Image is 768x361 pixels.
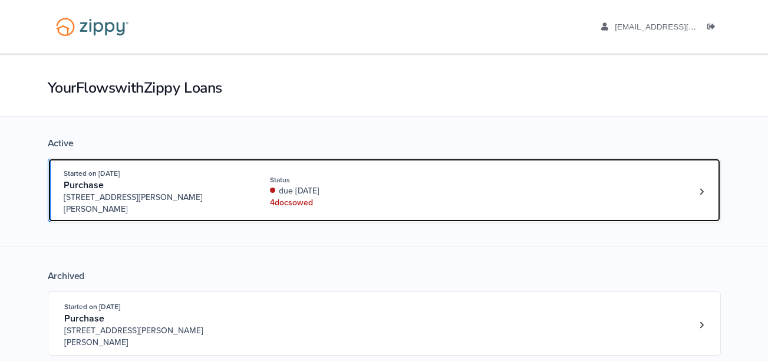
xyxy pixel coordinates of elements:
span: Started on [DATE] [64,303,120,311]
img: Logo [48,12,136,42]
a: Loan number 4201219 [693,183,711,201]
span: andcook84@outlook.com [615,22,750,31]
a: edit profile [601,22,750,34]
div: Status [270,175,427,185]
div: due [DATE] [270,185,427,197]
h1: Your Flows with Zippy Loans [48,78,721,98]
span: Started on [DATE] [64,169,120,178]
span: Purchase [64,313,104,324]
div: Active [48,137,721,149]
span: Purchase [64,179,104,191]
div: 4 doc s owed [270,197,427,209]
span: [STREET_ADDRESS][PERSON_NAME][PERSON_NAME] [64,192,243,215]
span: [STREET_ADDRESS][PERSON_NAME][PERSON_NAME] [64,325,244,349]
a: Open loan 4201219 [48,158,721,222]
a: Loan number 3844698 [693,316,711,334]
a: Log out [707,22,720,34]
div: Archived [48,270,721,282]
a: Open loan 3844698 [48,291,721,356]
